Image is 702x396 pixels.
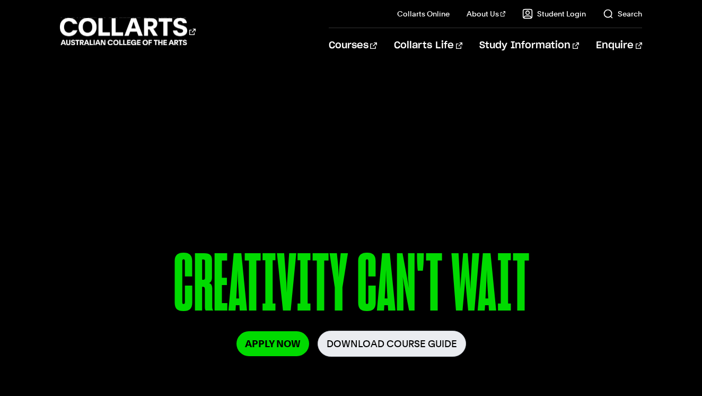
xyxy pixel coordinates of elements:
[394,28,462,63] a: Collarts Life
[318,331,466,357] a: Download Course Guide
[60,16,196,47] div: Go to homepage
[329,28,377,63] a: Courses
[522,8,586,19] a: Student Login
[603,8,642,19] a: Search
[596,28,642,63] a: Enquire
[397,8,450,19] a: Collarts Online
[60,243,643,331] p: CREATIVITY CAN'T WAIT
[479,28,579,63] a: Study Information
[236,331,309,356] a: Apply Now
[467,8,506,19] a: About Us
